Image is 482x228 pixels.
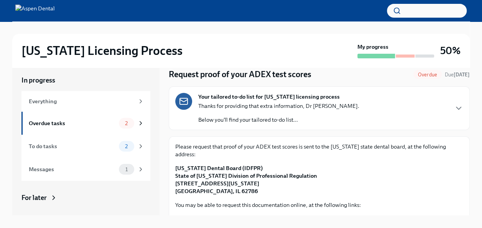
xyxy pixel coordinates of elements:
a: Overdue tasks2 [21,112,150,135]
span: 2 [120,144,132,149]
a: Messages1 [21,158,150,181]
a: Everything [21,91,150,112]
p: Thanks for providing that extra information, Dr [PERSON_NAME]. [198,102,359,110]
div: Messages [29,165,116,173]
p: Please request that proof of your ADEX test scores is sent to the [US_STATE] state dental board, ... [175,143,463,158]
strong: Your tailored to-do list for [US_STATE] licensing process [198,93,340,101]
strong: [US_STATE] Dental Board (IDFPR) State of [US_STATE] Division of Professional Regulation [STREET_A... [175,165,317,195]
p: You may be able to request this documentation online, at the following links: [175,201,463,209]
h3: 50% [440,44,461,58]
div: For later [21,193,47,202]
span: Due [445,72,470,78]
h2: [US_STATE] Licensing Process [21,43,183,58]
img: Aspen Dental [15,5,55,17]
div: Everything [29,97,134,106]
div: To do tasks [29,142,116,150]
strong: My progress [357,43,388,51]
a: In progress [21,76,150,85]
p: Below you'll find your tailored to-do list... [198,116,359,124]
h4: Request proof of your ADEX test scores [169,69,311,80]
a: To do tasks2 [21,135,150,158]
strong: [DATE] [454,72,470,78]
a: For later [21,193,150,202]
span: Overdue [413,72,442,78]
span: 1 [121,167,132,172]
span: 2 [120,121,132,126]
a: Archived [21,215,150,224]
span: August 30th, 2025 10:00 [445,71,470,78]
div: Overdue tasks [29,119,116,127]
